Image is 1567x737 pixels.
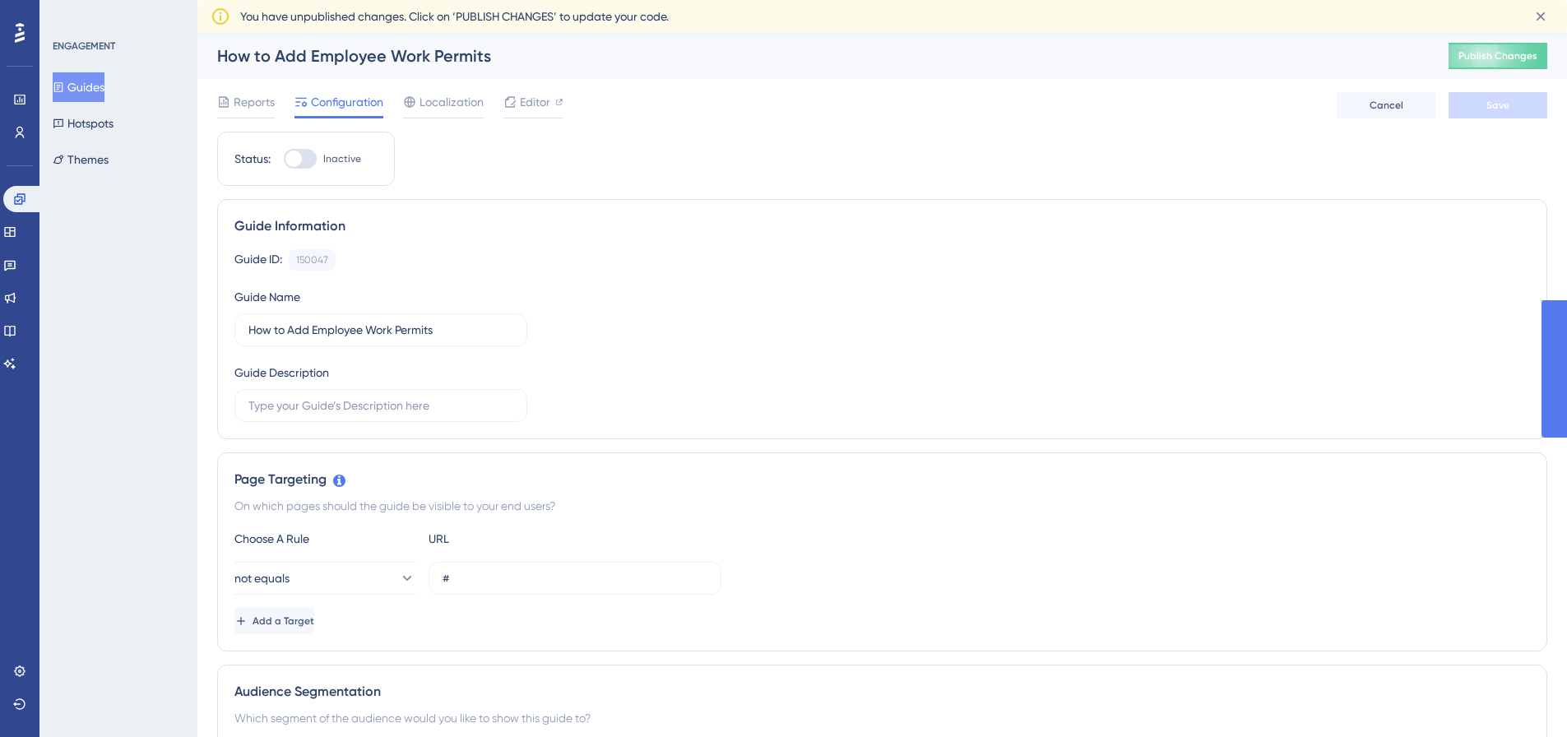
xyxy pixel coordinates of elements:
[311,92,383,112] span: Configuration
[240,7,669,26] span: You have unpublished changes. Click on ‘PUBLISH CHANGES’ to update your code.
[234,568,290,588] span: not equals
[53,109,114,138] button: Hotspots
[1449,43,1547,69] button: Publish Changes
[234,608,314,634] button: Add a Target
[248,321,513,339] input: Type your Guide’s Name here
[1486,99,1509,112] span: Save
[420,92,484,112] span: Localization
[234,149,271,169] div: Status:
[248,396,513,415] input: Type your Guide’s Description here
[217,44,1407,67] div: How to Add Employee Work Permits
[53,72,104,102] button: Guides
[234,92,275,112] span: Reports
[323,152,361,165] span: Inactive
[429,529,610,549] div: URL
[234,287,300,307] div: Guide Name
[234,470,1530,489] div: Page Targeting
[1458,49,1537,63] span: Publish Changes
[253,614,314,628] span: Add a Target
[234,708,1530,728] div: Which segment of the audience would you like to show this guide to?
[296,253,328,267] div: 150047
[234,562,415,595] button: not equals
[53,145,109,174] button: Themes
[234,216,1530,236] div: Guide Information
[234,363,329,382] div: Guide Description
[520,92,550,112] span: Editor
[234,682,1530,702] div: Audience Segmentation
[234,249,282,271] div: Guide ID:
[1449,92,1547,118] button: Save
[1370,99,1403,112] span: Cancel
[234,529,415,549] div: Choose A Rule
[1498,672,1547,721] iframe: UserGuiding AI Assistant Launcher
[1337,92,1435,118] button: Cancel
[443,569,707,587] input: yourwebsite.com/path
[53,39,115,53] div: ENGAGEMENT
[234,496,1530,516] div: On which pages should the guide be visible to your end users?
